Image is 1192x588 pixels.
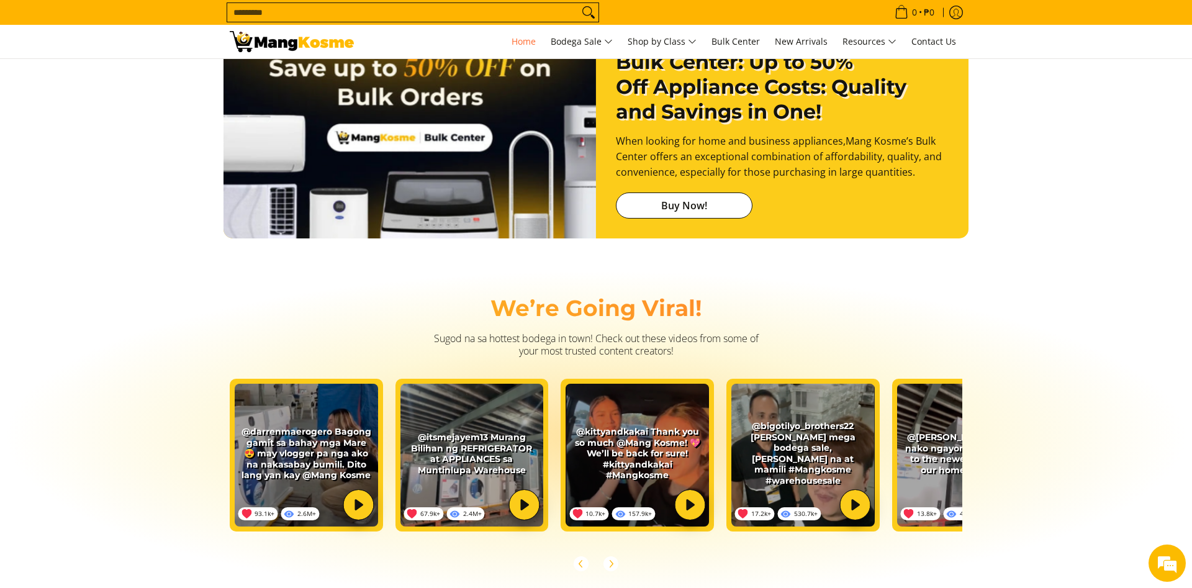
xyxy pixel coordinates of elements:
a: New Arrivals [769,25,834,58]
a: Bodega Sale [544,25,619,58]
a: Buy Now! [616,192,752,219]
span: Shop by Class [628,34,697,50]
span: Home [512,35,536,47]
a: Shop by Class [621,25,703,58]
img: Mang Kosme: Your Home Appliances Warehouse Sale Partner! [230,31,354,52]
a: Home [505,25,542,58]
span: Bulk Center [711,35,760,47]
h2: We’re Going Viral! [230,294,962,322]
span: ₱0 [922,8,936,17]
h2: Bulk Center: Up to 50% Off Appliance Costs: Quality and Savings in One! [616,50,949,124]
a: Resources [836,25,903,58]
p: When looking for home and business appliances,Mang Kosme’s Bulk Center offers an exceptional comb... [616,133,949,192]
button: Previous [567,550,595,577]
span: Bodega Sale [551,34,613,50]
span: New Arrivals [775,35,828,47]
img: Banner card bulk center no cta [223,30,596,250]
a: Bulk Center [705,25,766,58]
a: Contact Us [905,25,962,58]
span: • [891,6,938,19]
span: 0 [910,8,919,17]
span: Contact Us [911,35,956,47]
nav: Main Menu [366,25,962,58]
button: Search [579,3,598,22]
span: Resources [842,34,896,50]
button: Next [597,550,625,577]
h3: Sugod na sa hottest bodega in town! Check out these videos from some of your most trusted content... [428,332,764,357]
